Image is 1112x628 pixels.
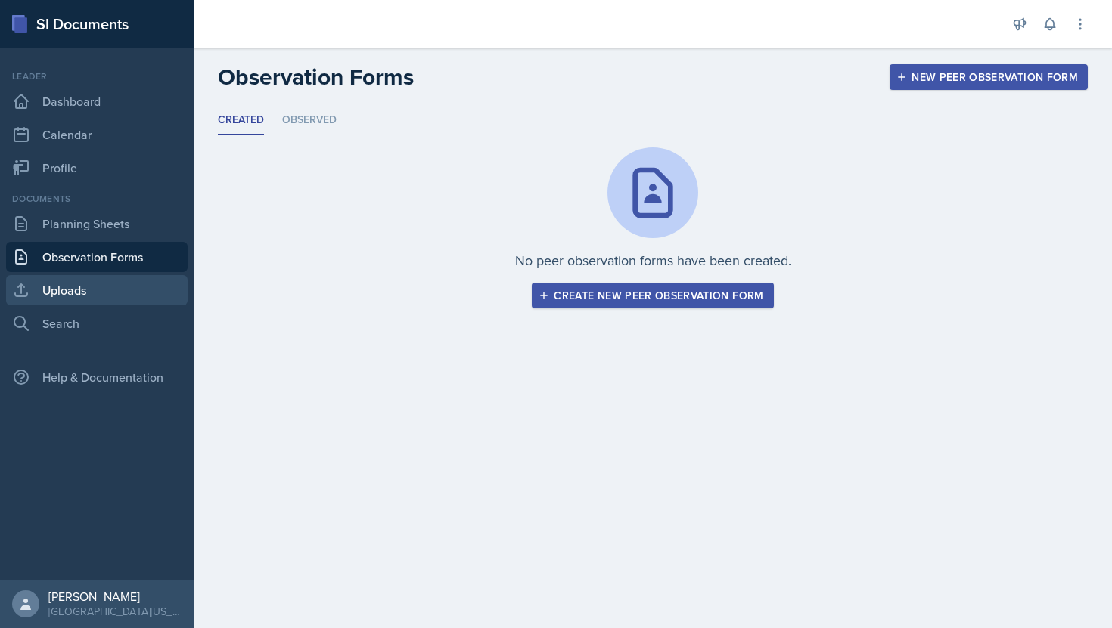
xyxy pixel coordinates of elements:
li: Observed [282,106,337,135]
div: New Peer Observation Form [899,71,1078,83]
a: Search [6,308,188,339]
button: New Peer Observation Form [890,64,1088,90]
button: Create new peer observation form [532,283,773,308]
li: Created [218,106,264,135]
div: Help & Documentation [6,362,188,392]
a: Profile [6,153,188,183]
a: Calendar [6,119,188,150]
div: Leader [6,70,188,83]
a: Dashboard [6,86,188,116]
a: Observation Forms [6,242,188,272]
a: Uploads [6,275,188,305]
h2: Observation Forms [218,63,414,91]
p: No peer observation forms have been created. [515,250,791,271]
a: Planning Sheets [6,209,188,239]
div: [PERSON_NAME] [48,589,182,604]
div: Create new peer observation form [542,289,763,302]
div: Documents [6,192,188,206]
div: [GEOGRAPHIC_DATA][US_STATE] [48,604,182,619]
